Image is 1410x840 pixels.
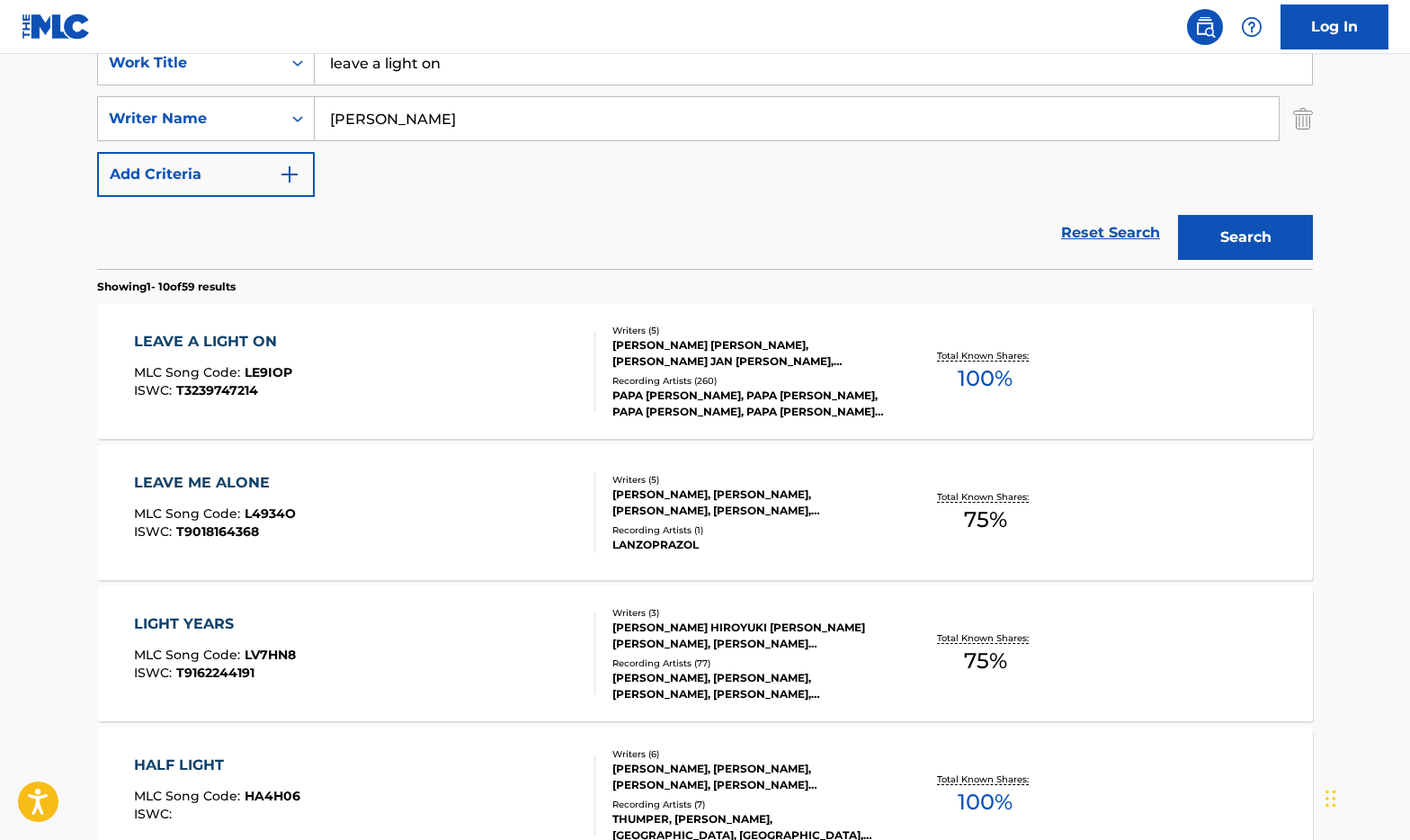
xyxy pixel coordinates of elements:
div: [PERSON_NAME], [PERSON_NAME], [PERSON_NAME], [PERSON_NAME] [PERSON_NAME] [PERSON_NAME], [PERSON_N... [612,761,884,793]
span: ISWC : [134,523,176,540]
div: LIGHT YEARS [134,613,296,635]
img: 9d2ae6d4665cec9f34b9.svg [279,164,300,185]
span: 75 % [964,645,1007,677]
span: MLC Song Code : [134,788,245,804]
span: ISWC : [134,665,176,681]
span: T3239747214 [176,382,258,398]
span: T9162244191 [176,665,254,681]
img: MLC Logo [22,13,91,40]
div: Writers ( 5 ) [612,324,884,337]
img: help [1241,16,1263,38]
div: LEAVE ME ALONE [134,472,296,494]
a: Log In [1281,4,1388,49]
p: Total Known Shares: [937,631,1033,645]
div: Work Title [109,52,271,74]
div: [PERSON_NAME], [PERSON_NAME], [PERSON_NAME], [PERSON_NAME], [PERSON_NAME], [PERSON_NAME], [PERSON... [612,670,884,702]
img: search [1194,16,1216,38]
div: [PERSON_NAME], [PERSON_NAME], [PERSON_NAME], [PERSON_NAME], [PERSON_NAME] [PERSON_NAME] [612,487,884,519]
div: Writers ( 6 ) [612,747,884,761]
p: Total Known Shares: [937,773,1033,786]
form: Search Form [97,40,1313,269]
span: 100 % [958,786,1013,818]
p: Total Known Shares: [937,349,1033,362]
span: L4934O [245,505,296,522]
span: 75 % [964,504,1007,536]
p: Showing 1 - 10 of 59 results [97,279,236,295]
span: MLC Song Code : [134,505,245,522]
div: [PERSON_NAME] HIROYUKI [PERSON_NAME] [PERSON_NAME], [PERSON_NAME] [PERSON_NAME] [612,620,884,652]
button: Search [1178,215,1313,260]
span: MLC Song Code : [134,647,245,663]
a: LEAVE A LIGHT ONMLC Song Code:LE9IOPISWC:T3239747214Writers (5)[PERSON_NAME] [PERSON_NAME], [PERS... [97,304,1313,439]
div: Writers ( 5 ) [612,473,884,487]
div: Recording Artists ( 7 ) [612,798,884,811]
span: ISWC : [134,382,176,398]
div: Writers ( 3 ) [612,606,884,620]
div: [PERSON_NAME] [PERSON_NAME], [PERSON_NAME] JAN [PERSON_NAME], [PERSON_NAME] DAKOTA [PERSON_NAME],... [612,337,884,370]
div: HALF LIGHT [134,755,300,776]
a: Public Search [1187,9,1223,45]
span: LE9IOP [245,364,292,380]
a: LIGHT YEARSMLC Song Code:LV7HN8ISWC:T9162244191Writers (3)[PERSON_NAME] HIROYUKI [PERSON_NAME] [P... [97,586,1313,721]
span: LV7HN8 [245,647,296,663]
iframe: Chat Widget [1320,754,1410,840]
div: Drag [1325,772,1336,826]
span: ISWC : [134,806,176,822]
div: Help [1234,9,1270,45]
p: Total Known Shares: [937,490,1033,504]
a: LEAVE ME ALONEMLC Song Code:L4934OISWC:T9018164368Writers (5)[PERSON_NAME], [PERSON_NAME], [PERSO... [97,445,1313,580]
span: 100 % [958,362,1013,395]
div: Writer Name [109,108,271,130]
div: Recording Artists ( 260 ) [612,374,884,388]
div: Recording Artists ( 77 ) [612,657,884,670]
div: Recording Artists ( 1 ) [612,523,884,537]
div: PAPA [PERSON_NAME], PAPA [PERSON_NAME], PAPA [PERSON_NAME], PAPA [PERSON_NAME], PAPA [PERSON_NAME... [612,388,884,420]
div: LANZOPRAZOL [612,537,884,553]
span: HA4H06 [245,788,300,804]
div: LEAVE A LIGHT ON [134,331,292,353]
img: Delete Criterion [1293,96,1313,141]
button: Add Criteria [97,152,315,197]
span: MLC Song Code : [134,364,245,380]
span: T9018164368 [176,523,259,540]
a: Reset Search [1052,213,1169,253]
